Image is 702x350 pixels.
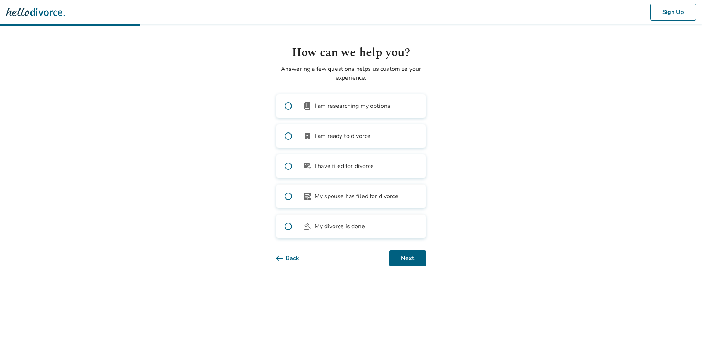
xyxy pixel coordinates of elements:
img: Hello Divorce Logo [6,5,65,19]
span: article_person [303,192,312,201]
span: book_2 [303,102,312,110]
span: I am ready to divorce [315,132,370,141]
span: My divorce is done [315,222,365,231]
span: outgoing_mail [303,162,312,171]
iframe: Chat Widget [665,315,702,350]
span: I have filed for divorce [315,162,374,171]
p: Answering a few questions helps us customize your experience. [276,65,426,82]
span: My spouse has filed for divorce [315,192,398,201]
span: gavel [303,222,312,231]
span: I am researching my options [315,102,390,110]
div: Widget de chat [665,315,702,350]
span: bookmark_check [303,132,312,141]
button: Sign Up [650,4,696,21]
button: Next [389,250,426,266]
h1: How can we help you? [276,44,426,62]
button: Back [276,250,311,266]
